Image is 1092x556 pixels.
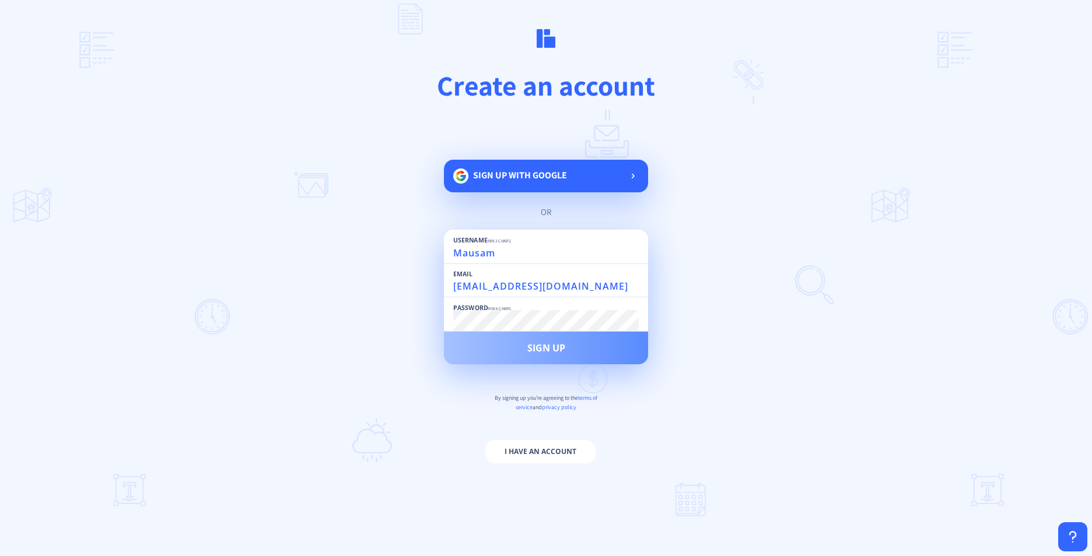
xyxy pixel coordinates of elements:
[542,403,576,411] span: privacy policy
[473,169,567,181] span: Sign up with google
[516,394,597,411] span: terms of service
[444,332,648,364] button: Sign Up
[456,206,636,218] div: or
[444,393,648,412] p: By signing up you're agreeing to the and
[485,440,596,463] button: I have an account
[453,168,468,184] img: google.svg
[537,29,555,48] img: logo.svg
[82,67,1010,104] h1: Create an account
[527,343,565,353] span: Sign Up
